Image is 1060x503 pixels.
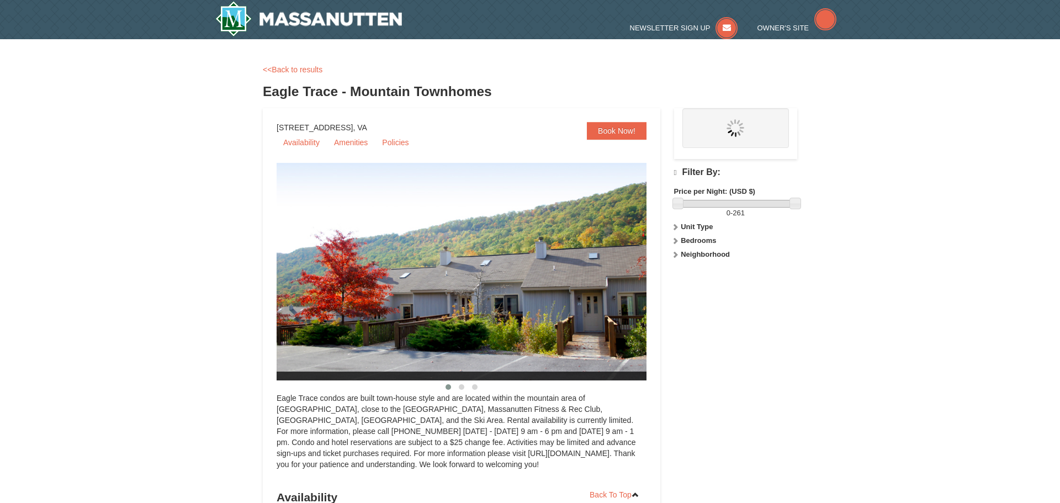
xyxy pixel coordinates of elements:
a: Back To Top [582,486,646,503]
strong: Neighborhood [681,250,730,258]
a: Owner's Site [757,24,837,32]
a: <<Back to results [263,65,322,74]
strong: Unit Type [681,223,713,231]
span: 0 [727,209,730,217]
a: Availability [277,134,326,151]
a: Amenities [327,134,374,151]
a: Book Now! [587,122,646,140]
img: 19218983-1-9b289e55.jpg [277,163,674,380]
div: Eagle Trace condos are built town-house style and are located within the mountain area of [GEOGRA... [277,393,646,481]
strong: Bedrooms [681,236,716,245]
strong: Price per Night: (USD $) [674,187,755,195]
h3: Eagle Trace - Mountain Townhomes [263,81,797,103]
img: Massanutten Resort Logo [215,1,402,36]
span: Newsletter Sign Up [630,24,711,32]
label: - [674,208,797,219]
a: Policies [375,134,415,151]
img: wait.gif [727,119,744,137]
a: Newsletter Sign Up [630,24,738,32]
span: 261 [733,209,745,217]
span: Owner's Site [757,24,809,32]
a: Massanutten Resort [215,1,402,36]
h4: Filter By: [674,167,797,178]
